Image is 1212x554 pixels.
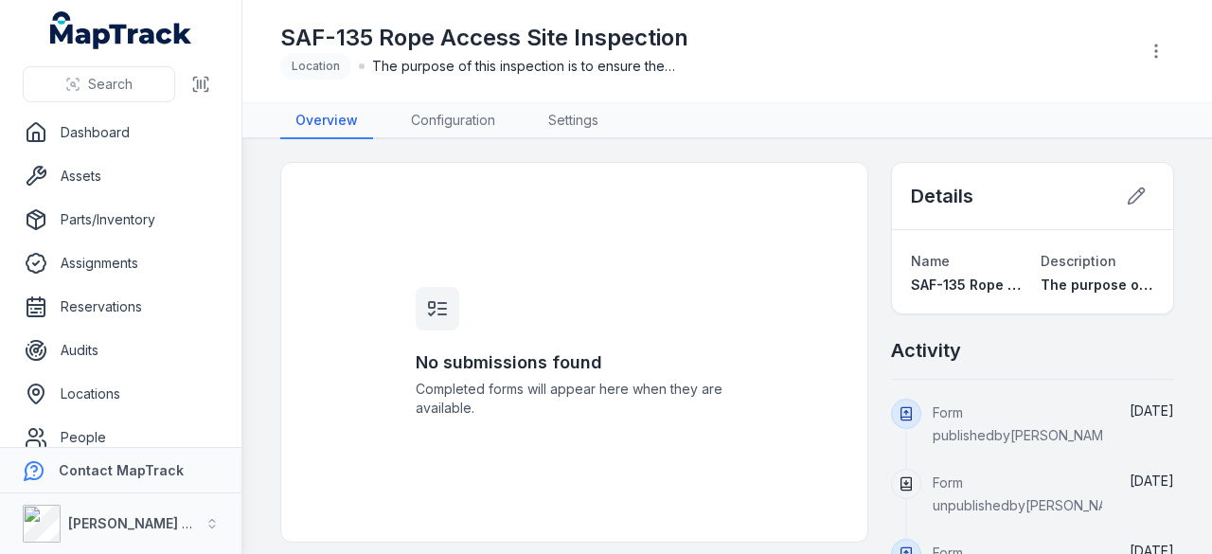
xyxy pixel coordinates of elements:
time: 9/17/2025, 12:51:07 PM [1130,402,1174,419]
h3: No submissions found [416,349,734,376]
span: Form unpublished by [PERSON_NAME] [933,474,1132,513]
a: Overview [280,103,373,139]
a: Settings [533,103,614,139]
span: Search [88,75,133,94]
a: Dashboard [15,114,226,152]
h2: Details [911,183,973,209]
span: [DATE] [1130,473,1174,489]
span: SAF-135 Rope Access Site Inspection [911,277,1162,293]
span: [DATE] [1130,402,1174,419]
a: Assets [15,157,226,195]
a: Assignments [15,244,226,282]
a: Audits [15,331,226,369]
span: Completed forms will appear here when they are available. [416,380,734,418]
a: MapTrack [50,11,192,49]
span: Name [911,253,950,269]
button: Search [23,66,175,102]
a: Locations [15,375,226,413]
a: Parts/Inventory [15,201,226,239]
a: Reservations [15,288,226,326]
div: Location [280,53,351,80]
h2: Activity [891,337,961,364]
strong: Contact MapTrack [59,462,184,478]
span: The purpose of this inspection is to ensure the Rope Access best practice guidelines are being fo... [372,57,675,76]
span: Description [1041,253,1116,269]
a: People [15,419,226,456]
strong: [PERSON_NAME] Group [68,515,223,531]
h1: SAF-135 Rope Access Site Inspection [280,23,688,53]
a: Configuration [396,103,510,139]
time: 9/17/2025, 12:46:02 PM [1130,473,1174,489]
span: Form published by [PERSON_NAME] [933,404,1116,443]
